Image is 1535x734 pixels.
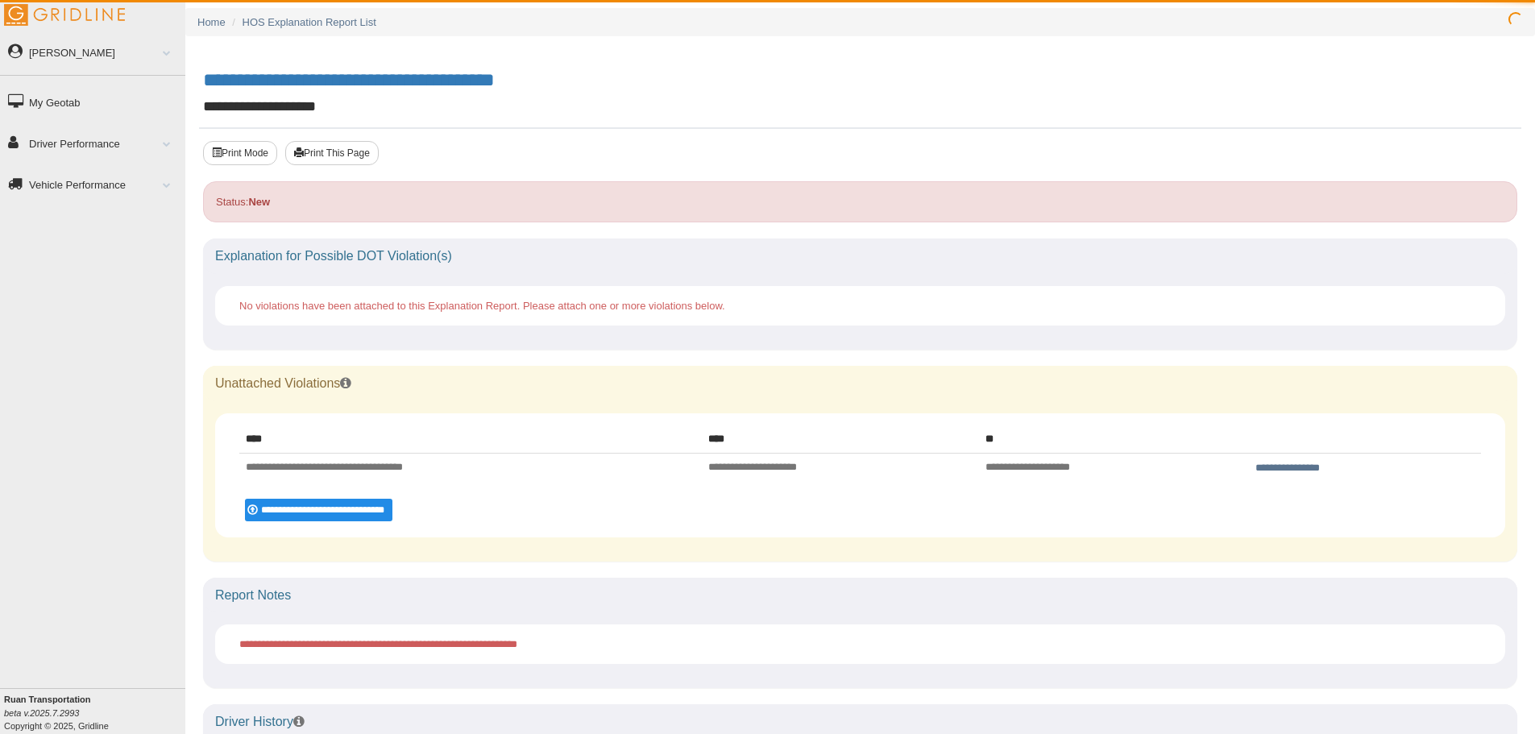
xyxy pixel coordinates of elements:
button: Print This Page [285,141,379,165]
strong: New [248,196,270,208]
a: HOS Explanation Report List [243,16,376,28]
i: beta v.2025.7.2993 [4,708,79,718]
div: Unattached Violations [203,366,1517,401]
div: Status: [203,181,1517,222]
button: Print Mode [203,141,277,165]
img: Gridline [4,4,125,26]
div: Explanation for Possible DOT Violation(s) [203,238,1517,274]
span: No violations have been attached to this Explanation Report. Please attach one or more violations... [239,300,725,312]
div: Copyright © 2025, Gridline [4,693,185,732]
b: Ruan Transportation [4,695,91,704]
a: Home [197,16,226,28]
div: Report Notes [203,578,1517,613]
